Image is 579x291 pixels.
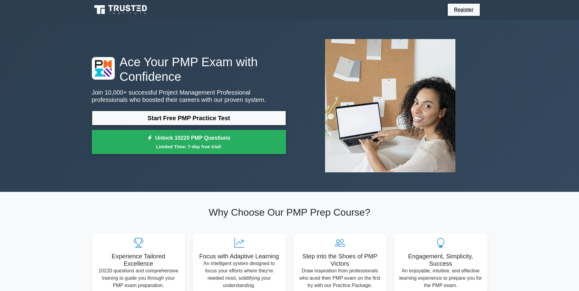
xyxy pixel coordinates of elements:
[100,143,278,150] small: Limited Time: 7-day free trial!
[197,260,281,289] p: An intelligent system designed to focus your efforts where they're needed most, solidifying your ...
[399,253,483,267] h5: Engagement, Simplicity, Success
[92,55,286,84] h1: Ace Your PMP Exam with Confidence
[92,111,286,125] a: Start Free PMP Practice Test
[92,207,487,218] h2: Why Choose Our PMP Prep Course?
[298,253,382,267] h5: Step into the Shoes of PMP Victors
[97,267,180,289] p: 10220 questions and comprehensive training to guide you through your PMP exam preparation.
[97,253,180,267] h5: Experience Tailored Excellence
[450,6,477,13] a: Register
[92,130,286,154] a: Unlock 10220 PMP QuestionsLimited Time: 7-day free trial!
[92,89,286,103] p: Join 10,000+ successful Project Management Professional professionals who boosted their careers w...
[298,267,382,289] p: Draw inspiration from professionals who aced their PMP exam on the first try with our Practice Pa...
[399,267,483,289] p: An enjoyable, intuitive, and effective learning experience to prepare you for the PMP exam.
[197,253,281,260] h5: Focus with Adaptive Learning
